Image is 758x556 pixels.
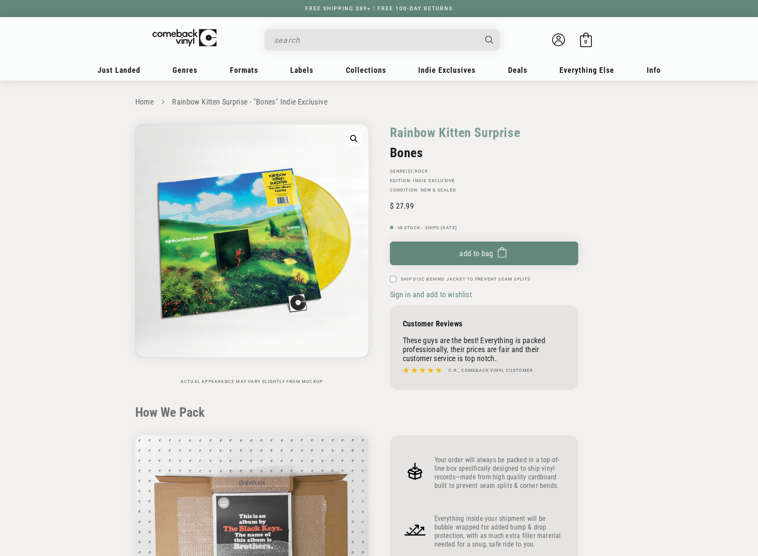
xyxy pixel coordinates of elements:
p: Condition: New & Sealed [390,188,578,193]
p: These guys are the best! Everything is packed professionally, their prices are fair and their cus... [403,336,565,363]
span: Labels [290,66,313,75]
button: Add to bag [390,242,578,265]
button: Sign in and add to wishlist [390,290,474,299]
a: Indie Exclusive [413,178,455,183]
p: Everything inside your shipment will be bubble wrapped for added bump & drop protection, with as ... [434,514,565,549]
span: 0 [584,39,587,45]
button: Search [478,29,501,51]
span: Collections [346,66,386,75]
img: star5.svg [403,365,442,376]
p: GENRE(S): [390,169,578,174]
a: Home [135,97,154,106]
label: Ship Disc Behind Jacket To Prevent Seam Splits [401,276,531,282]
span: $ [390,201,394,210]
nav: breadcrumbs [135,96,623,108]
p: Actual appearance may vary slightly from mockup [135,379,369,384]
span: Info [647,66,661,75]
div: Search [265,29,500,51]
a: Rainbow Kitten Surprise [390,124,520,141]
span: Formats [230,66,258,75]
h4: C.R., Comeback Vinyl customer [449,367,533,374]
img: Frame_4_1.png [403,517,428,542]
h2: How We Pack [135,405,623,420]
media-gallery: Gallery Viewer [135,124,369,384]
p: Your order will always be packed in a top-of-line box specifically designed to ship vinyl records... [434,456,565,490]
span: Just Landed [98,66,140,75]
a: Rock [415,169,428,173]
span: Deals [508,66,527,75]
span: 27.99 [390,201,414,210]
a: FREE SHIPPING $89+ | FREE 100-DAY RETURNS [297,6,461,12]
img: Frame_4.png [403,459,428,484]
span: Everything Else [559,66,614,75]
p: Customer Reviews [403,319,565,328]
p: Edition: [390,178,578,183]
span: Sign in and add to wishlist [390,290,472,299]
a: Rainbow Kitten Surprise - "Bones" Indie Exclusive [172,97,327,106]
h2: Bones [390,145,578,160]
span: Indie Exclusives [418,66,476,75]
span: Genres [172,66,197,75]
p: In Stock - Ships [DATE] [390,225,578,230]
span: Add to bag [459,249,493,258]
input: search [274,31,477,49]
